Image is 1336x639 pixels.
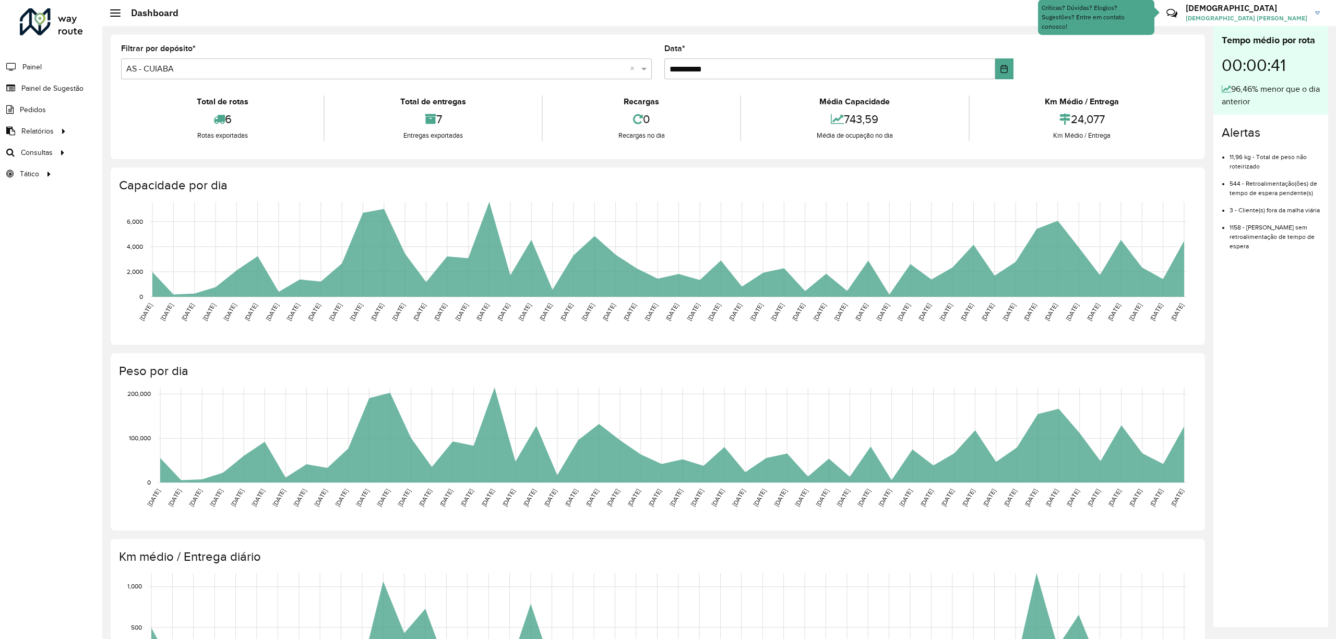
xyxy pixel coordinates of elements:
[21,147,53,158] span: Consultas
[327,130,539,141] div: Entregas exportadas
[584,488,600,508] text: [DATE]
[501,488,516,508] text: [DATE]
[980,302,995,322] text: [DATE]
[334,488,349,508] text: [DATE]
[626,488,641,508] text: [DATE]
[854,302,869,322] text: [DATE]
[622,302,637,322] text: [DATE]
[727,302,743,322] text: [DATE]
[630,63,639,75] span: Clear all
[131,624,142,631] text: 500
[475,302,490,322] text: [DATE]
[1065,302,1080,322] text: [DATE]
[972,130,1192,141] div: Km Médio / Entrega
[794,488,809,508] text: [DATE]
[545,95,737,108] div: Recargas
[188,488,203,508] text: [DATE]
[898,488,913,508] text: [DATE]
[1003,488,1018,508] text: [DATE]
[543,488,558,508] text: [DATE]
[1222,125,1320,140] h4: Alertas
[222,302,237,322] text: [DATE]
[124,95,321,108] div: Total de rotas
[327,95,539,108] div: Total de entregas
[877,488,892,508] text: [DATE]
[180,302,195,322] text: [DATE]
[919,488,934,508] text: [DATE]
[815,488,830,508] text: [DATE]
[1230,198,1320,215] li: 3 - Cliente(s) fora da malha viária
[995,58,1014,79] button: Choose Date
[119,549,1195,564] h4: Km médio / Entrega diário
[327,108,539,130] div: 7
[1149,302,1164,322] text: [DATE]
[707,302,722,322] text: [DATE]
[124,108,321,130] div: 6
[812,302,827,322] text: [DATE]
[146,488,161,508] text: [DATE]
[127,391,151,397] text: 200,000
[938,302,953,322] text: [DATE]
[601,302,616,322] text: [DATE]
[243,302,258,322] text: [DATE]
[21,83,83,94] span: Painel de Sugestão
[1001,302,1017,322] text: [DATE]
[454,302,469,322] text: [DATE]
[664,42,685,55] label: Data
[749,302,764,322] text: [DATE]
[896,302,911,322] text: [DATE]
[1222,33,1320,47] div: Tempo médio por rota
[285,302,301,322] text: [DATE]
[127,268,143,275] text: 2,000
[605,488,621,508] text: [DATE]
[328,302,343,322] text: [DATE]
[124,130,321,141] div: Rotas exportadas
[959,302,974,322] text: [DATE]
[119,178,1195,193] h4: Capacidade por dia
[773,488,788,508] text: [DATE]
[1022,302,1037,322] text: [DATE]
[397,488,412,508] text: [DATE]
[791,302,806,322] text: [DATE]
[522,488,537,508] text: [DATE]
[127,583,142,590] text: 1,000
[201,302,217,322] text: [DATE]
[833,302,848,322] text: [DATE]
[121,7,178,19] h2: Dashboard
[744,130,965,141] div: Média de ocupação no dia
[564,488,579,508] text: [DATE]
[1085,302,1101,322] text: [DATE]
[417,488,433,508] text: [DATE]
[1186,14,1307,23] span: [DEMOGRAPHIC_DATA] [PERSON_NAME]
[580,302,595,322] text: [DATE]
[119,364,1195,379] h4: Peso por dia
[1222,47,1320,83] div: 00:00:41
[1043,302,1058,322] text: [DATE]
[538,302,553,322] text: [DATE]
[972,108,1192,130] div: 24,077
[1128,488,1143,508] text: [DATE]
[664,302,679,322] text: [DATE]
[265,302,280,322] text: [DATE]
[1107,488,1122,508] text: [DATE]
[961,488,976,508] text: [DATE]
[127,218,143,225] text: 6,000
[1222,83,1320,108] div: 96,46% menor que o dia anterior
[752,488,767,508] text: [DATE]
[668,488,683,508] text: [DATE]
[856,488,872,508] text: [DATE]
[127,243,143,250] text: 4,000
[21,126,54,137] span: Relatórios
[517,302,532,322] text: [DATE]
[545,108,737,130] div: 0
[20,104,46,115] span: Pedidos
[1170,488,1185,508] text: [DATE]
[710,488,725,508] text: [DATE]
[250,488,266,508] text: [DATE]
[349,302,364,322] text: [DATE]
[744,95,965,108] div: Média Capacidade
[1106,302,1122,322] text: [DATE]
[271,488,287,508] text: [DATE]
[689,488,705,508] text: [DATE]
[1161,2,1183,25] a: Contato Rápido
